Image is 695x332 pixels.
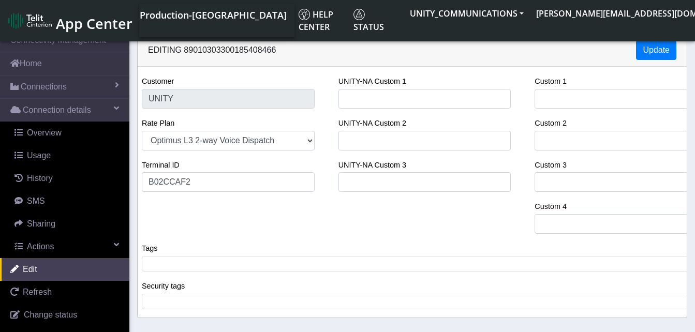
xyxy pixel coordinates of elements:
[4,235,129,258] a: Actions
[338,118,406,129] label: UNITY-NA Custom 2
[353,9,365,20] img: status.svg
[23,104,91,116] span: Connection details
[636,40,676,60] button: Update
[299,9,333,33] span: Help center
[142,118,174,129] label: Rate Plan
[338,76,406,87] label: UNITY-NA Custom 1
[142,243,157,254] label: Tags
[294,4,349,37] a: Help center
[8,12,52,29] img: logo-telit-cinterion-gw-new.png
[4,213,129,235] a: Sharing
[349,4,404,37] a: Status
[21,81,67,93] span: Connections
[24,310,77,319] span: Change status
[27,151,51,160] span: Usage
[338,160,406,171] label: UNITY-NA Custom 3
[299,9,310,20] img: knowledge.svg
[535,160,567,171] label: Custom 3
[27,174,53,183] span: History
[404,4,530,23] button: UNITY_COMMUNICATIONS
[8,10,131,32] a: App Center
[4,122,129,144] a: Overview
[148,46,276,54] span: Editing 89010303300185408466
[4,144,129,167] a: Usage
[23,265,37,274] span: Edit
[23,288,52,296] span: Refresh
[353,9,384,33] span: Status
[4,190,129,213] a: SMS
[4,167,129,190] a: History
[535,201,567,213] label: Custom 4
[535,76,567,87] label: Custom 1
[27,242,54,251] span: Actions
[142,76,174,87] label: Customer
[56,14,132,33] span: App Center
[140,9,287,21] span: Production-[GEOGRAPHIC_DATA]
[139,4,286,25] a: Your current platform instance
[27,128,62,137] span: Overview
[27,219,55,228] span: Sharing
[142,281,185,292] label: Security tags
[142,160,180,171] label: Terminal ID
[27,197,45,205] span: SMS
[142,294,691,309] tags: ​
[142,256,691,271] tags: ​
[535,118,567,129] label: Custom 2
